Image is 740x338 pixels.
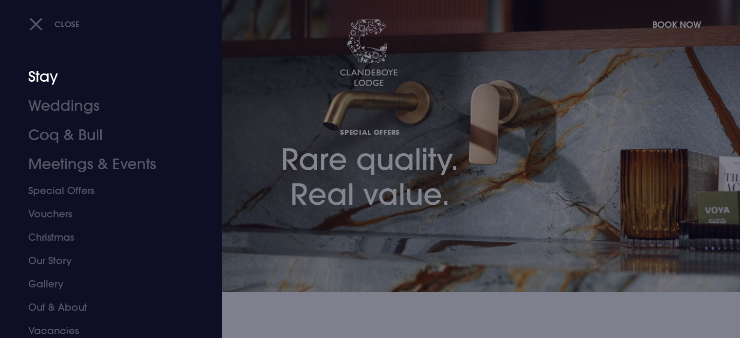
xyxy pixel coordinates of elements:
a: Meetings & Events [28,150,182,179]
span: Close [54,19,80,29]
a: Coq & Bull [28,121,182,150]
a: Christmas [28,226,182,249]
a: Weddings [28,91,182,121]
a: Stay [28,62,182,91]
a: Gallery [28,272,182,296]
a: Out & About [28,296,182,319]
button: Close [29,14,80,34]
a: Vouchers [28,202,182,226]
a: Our Story [28,249,182,272]
a: Special Offers [28,179,182,202]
